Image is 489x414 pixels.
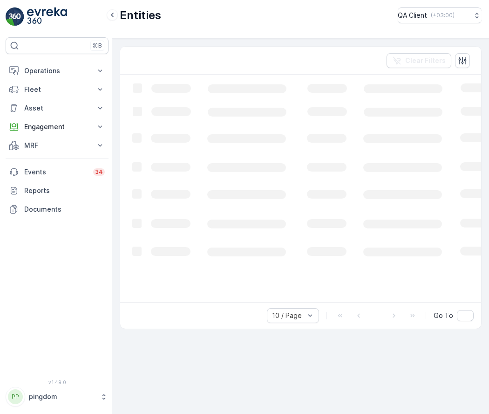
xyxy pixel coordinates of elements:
[24,141,90,150] p: MRF
[93,42,102,49] p: ⌘B
[6,379,109,385] span: v 1.49.0
[405,56,446,65] p: Clear Filters
[24,205,105,214] p: Documents
[431,12,455,19] p: ( +03:00 )
[24,186,105,195] p: Reports
[6,136,109,155] button: MRF
[27,7,67,26] img: logo_light-DOdMpM7g.png
[6,62,109,80] button: Operations
[6,99,109,117] button: Asset
[6,181,109,200] a: Reports
[434,311,453,320] span: Go To
[6,163,109,181] a: Events34
[6,200,109,219] a: Documents
[6,80,109,99] button: Fleet
[398,11,427,20] p: QA Client
[29,392,95,401] p: pingdom
[6,387,109,407] button: PPpingdom
[95,168,103,176] p: 34
[6,117,109,136] button: Engagement
[387,53,451,68] button: Clear Filters
[24,66,90,76] p: Operations
[24,122,90,131] p: Engagement
[24,103,90,113] p: Asset
[398,7,482,23] button: QA Client(+03:00)
[24,167,88,177] p: Events
[6,7,24,26] img: logo
[24,85,90,94] p: Fleet
[8,389,23,404] div: PP
[120,8,161,23] p: Entities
